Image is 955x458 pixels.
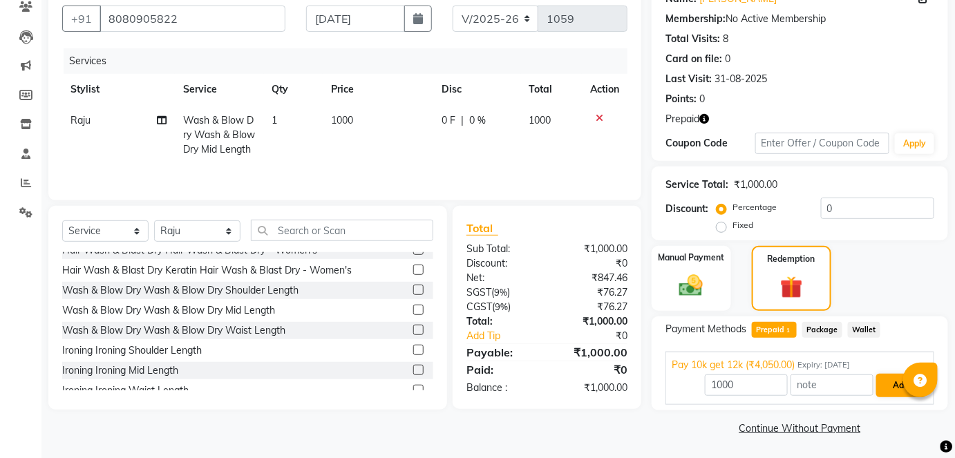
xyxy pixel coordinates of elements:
input: Search by Name/Mobile/Email/Code [100,6,285,32]
div: 31-08-2025 [715,72,767,86]
div: ₹0 [547,256,638,271]
div: Sub Total: [456,242,547,256]
input: Search or Scan [251,220,433,241]
label: Percentage [732,201,777,213]
div: 0 [725,52,730,66]
span: | [461,113,464,128]
span: 1 [272,114,278,126]
div: ₹1,000.00 [734,178,777,192]
span: Raju [70,114,91,126]
span: Prepaid [752,322,797,338]
div: Wash & Blow Dry Wash & Blow Dry Shoulder Length [62,283,299,298]
div: No Active Membership [665,12,934,26]
div: Discount: [456,256,547,271]
button: +91 [62,6,101,32]
input: note [791,374,873,396]
div: ( ) [456,300,547,314]
div: ₹1,000.00 [547,314,638,329]
span: Pay 10k get 12k (₹4,050.00) [672,358,795,372]
th: Qty [264,74,323,105]
span: Package [802,322,842,338]
div: Wash & Blow Dry Wash & Blow Dry Waist Length [62,323,285,338]
div: Balance : [456,381,547,395]
div: Discount: [665,202,708,216]
div: Ironing Ironing Shoulder Length [62,343,202,358]
div: ₹76.27 [547,300,638,314]
img: _gift.svg [773,274,810,302]
div: Card on file: [665,52,722,66]
span: 9% [494,287,507,298]
div: Ironing Ironing Waist Length [62,383,189,398]
label: Redemption [768,253,815,265]
div: Points: [665,92,697,106]
div: ₹1,000.00 [547,242,638,256]
div: ₹847.46 [547,271,638,285]
img: _cash.svg [672,272,710,300]
div: Last Visit: [665,72,712,86]
button: Add [876,374,927,397]
div: ₹76.27 [547,285,638,300]
div: Hair Wash & Blast Dry Keratin Hair Wash & Blast Dry - Women's [62,263,352,278]
div: 8 [723,32,728,46]
div: Total Visits: [665,32,720,46]
span: 1000 [331,114,353,126]
span: Expiry: [DATE] [797,359,850,371]
span: 1 [784,327,792,335]
div: ₹1,000.00 [547,344,638,361]
span: CGST [466,300,492,313]
span: SGST [466,286,491,298]
th: Total [521,74,582,105]
span: Prepaid [665,112,699,126]
span: 0 F [442,113,455,128]
div: Payable: [456,344,547,361]
th: Service [175,74,264,105]
div: Membership: [665,12,726,26]
span: 0 % [469,113,486,128]
th: Disc [433,74,520,105]
a: Add Tip [456,329,562,343]
label: Fixed [732,219,753,231]
a: Continue Without Payment [654,421,945,436]
div: Ironing Ironing Mid Length [62,363,178,378]
div: Net: [456,271,547,285]
div: 0 [699,92,705,106]
input: Enter Offer / Coupon Code [755,133,890,154]
span: 1000 [529,114,551,126]
th: Price [323,74,433,105]
input: Amount [705,374,788,396]
span: Total [466,221,498,236]
div: Services [64,48,638,74]
div: ₹0 [547,361,638,378]
span: Wallet [848,322,880,338]
span: Payment Methods [665,322,746,336]
div: Paid: [456,361,547,378]
th: Action [582,74,627,105]
th: Stylist [62,74,175,105]
span: 9% [495,301,508,312]
div: Service Total: [665,178,728,192]
div: ( ) [456,285,547,300]
label: Manual Payment [658,251,724,264]
div: ₹1,000.00 [547,381,638,395]
span: Wash & Blow Dry Wash & Blow Dry Mid Length [183,114,255,155]
div: Total: [456,314,547,329]
button: Apply [895,133,934,154]
div: ₹0 [562,329,638,343]
div: Wash & Blow Dry Wash & Blow Dry Mid Length [62,303,275,318]
div: Coupon Code [665,136,755,151]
